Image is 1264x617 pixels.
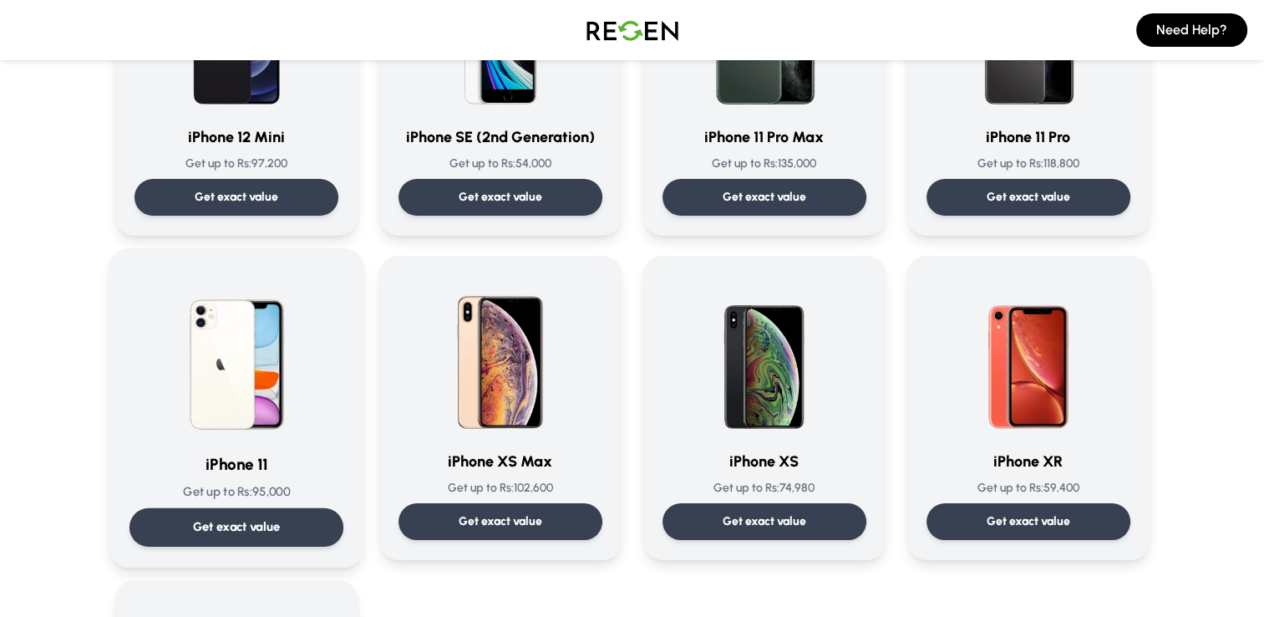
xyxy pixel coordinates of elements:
p: Get exact value [723,513,806,530]
h3: iPhone XS [662,450,866,473]
p: Get up to Rs: 135,000 [662,156,866,172]
p: Get up to Rs: 118,800 [926,156,1130,172]
p: Get exact value [459,513,542,530]
h3: iPhone SE (2nd Generation) [398,125,602,149]
img: Logo [574,7,691,54]
h3: iPhone 12 Mini [135,125,338,149]
p: Get exact value [987,189,1070,206]
img: iPhone XS [684,276,845,436]
img: iPhone XR [948,276,1109,436]
p: Get exact value [459,189,542,206]
p: Get exact value [195,189,278,206]
button: Need Help? [1136,13,1247,47]
p: Get up to Rs: 97,200 [135,156,338,172]
p: Get up to Rs: 74,980 [662,480,866,497]
p: Get up to Rs: 102,600 [398,480,602,497]
p: Get up to Rs: 54,000 [398,156,602,172]
p: Get up to Rs: 95,000 [129,483,343,501]
p: Get exact value [192,518,280,536]
p: Get exact value [987,513,1070,530]
h3: iPhone 11 Pro Max [662,125,866,149]
h3: iPhone XR [926,450,1130,473]
h3: iPhone XS Max [398,450,602,473]
h3: iPhone 11 Pro [926,125,1130,149]
img: iPhone 11 [152,269,321,438]
h3: iPhone 11 [129,452,343,477]
p: Get exact value [723,189,806,206]
img: iPhone XS Max [420,276,581,436]
p: Get up to Rs: 59,400 [926,480,1130,497]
